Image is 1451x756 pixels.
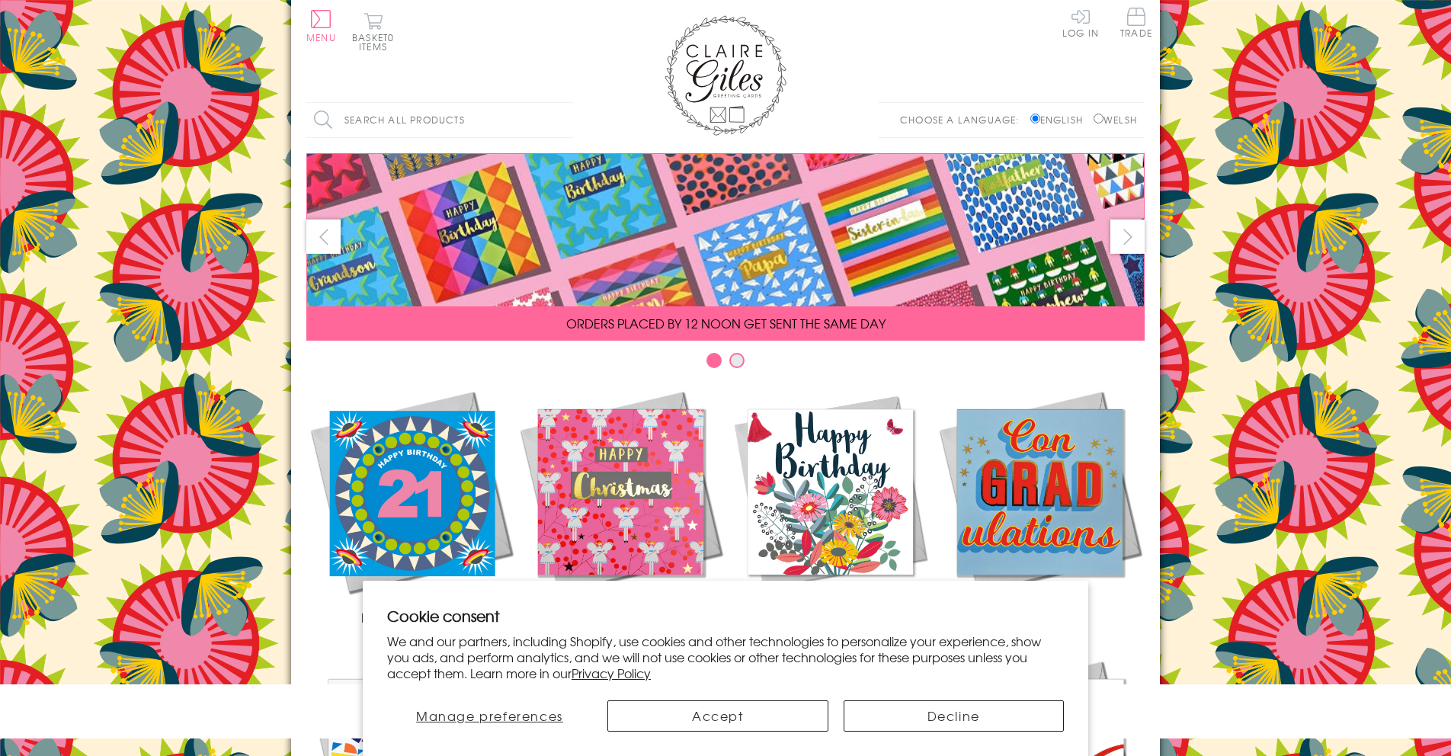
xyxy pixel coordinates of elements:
span: ORDERS PLACED BY 12 NOON GET SENT THE SAME DAY [566,314,886,332]
button: prev [306,219,341,254]
span: 0 items [359,30,394,53]
a: Birthdays [725,387,935,626]
span: New Releases [361,608,461,626]
a: Trade [1120,8,1152,40]
a: Privacy Policy [572,664,651,682]
input: English [1030,114,1040,123]
button: Basket0 items [352,12,394,51]
span: Trade [1120,8,1152,37]
label: English [1030,113,1091,127]
span: Menu [306,30,336,44]
input: Search [558,103,573,137]
p: We and our partners, including Shopify, use cookies and other technologies to personalize your ex... [387,633,1064,681]
p: Choose a language: [900,113,1027,127]
button: Accept [607,700,828,732]
div: Carousel Pagination [306,352,1145,376]
a: New Releases [306,387,516,626]
button: Carousel Page 1 (Current Slide) [706,353,722,368]
input: Welsh [1094,114,1103,123]
a: Christmas [516,387,725,626]
img: Claire Giles Greetings Cards [665,15,786,136]
h2: Cookie consent [387,605,1064,626]
a: Log In [1062,8,1099,37]
button: Carousel Page 2 [729,353,745,368]
input: Search all products [306,103,573,137]
button: Decline [844,700,1065,732]
label: Welsh [1094,113,1137,127]
span: Manage preferences [416,706,563,725]
button: next [1110,219,1145,254]
a: Academic [935,387,1145,626]
button: Menu [306,10,336,42]
button: Manage preferences [387,700,592,732]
